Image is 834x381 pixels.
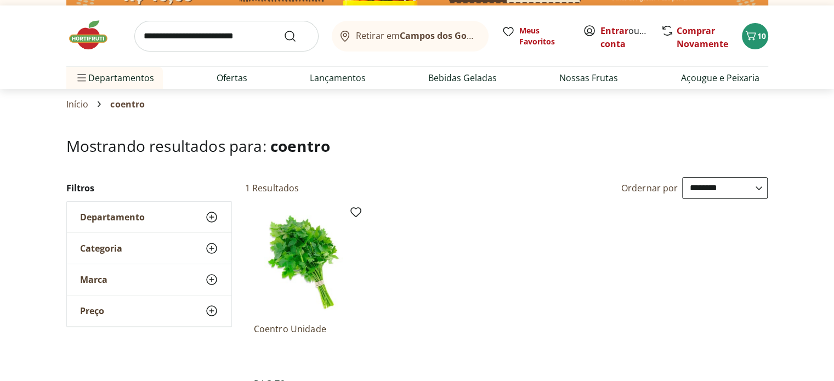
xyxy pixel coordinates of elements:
[621,182,678,194] label: Ordernar por
[67,264,231,295] button: Marca
[67,295,231,326] button: Preço
[110,99,145,109] span: coentro
[80,274,107,285] span: Marca
[66,99,89,109] a: Início
[600,25,628,37] a: Entrar
[283,30,310,43] button: Submit Search
[254,210,358,314] img: Coentro Unidade
[75,65,88,91] button: Menu
[600,24,649,50] span: ou
[680,71,759,84] a: Açougue e Peixaria
[80,212,145,223] span: Departamento
[67,233,231,264] button: Categoria
[757,31,766,41] span: 10
[254,323,358,347] a: Coentro Unidade
[270,135,330,156] span: coentro
[400,30,599,42] b: Campos dos Goytacazes/[GEOGRAPHIC_DATA]
[66,19,121,52] img: Hortifruti
[600,25,661,50] a: Criar conta
[310,71,366,84] a: Lançamentos
[742,23,768,49] button: Carrinho
[66,177,232,199] h2: Filtros
[356,31,477,41] span: Retirar em
[245,182,299,194] h2: 1 Resultados
[519,25,570,47] span: Meus Favoritos
[428,71,497,84] a: Bebidas Geladas
[559,71,618,84] a: Nossas Frutas
[66,137,768,155] h1: Mostrando resultados para:
[502,25,570,47] a: Meus Favoritos
[217,71,247,84] a: Ofertas
[75,65,154,91] span: Departamentos
[67,202,231,232] button: Departamento
[80,243,122,254] span: Categoria
[80,305,104,316] span: Preço
[677,25,728,50] a: Comprar Novamente
[134,21,319,52] input: search
[332,21,489,52] button: Retirar emCampos dos Goytacazes/[GEOGRAPHIC_DATA]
